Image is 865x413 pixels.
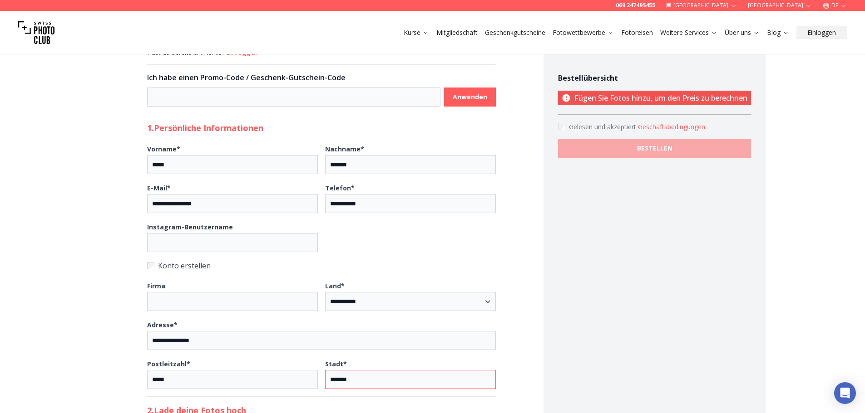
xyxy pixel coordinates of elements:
[621,28,653,37] a: Fotoreisen
[721,26,763,39] button: Über uns
[725,28,760,37] a: Über uns
[796,26,847,39] button: Einloggen
[763,26,793,39] button: Blog
[325,184,355,192] b: Telefon *
[147,331,496,350] input: Adresse*
[436,28,478,37] a: Mitgliedschaft
[485,28,545,37] a: Geschenkgutscheine
[147,321,178,329] b: Adresse *
[553,28,614,37] a: Fotowettbewerbe
[147,184,171,192] b: E-Mail *
[325,360,347,368] b: Stadt *
[147,72,496,83] h3: Ich habe einen Promo-Code / Geschenk-Gutschein-Code
[325,292,496,311] select: Land*
[400,26,433,39] button: Kurse
[147,233,318,252] input: Instagram-Benutzername
[618,26,657,39] button: Fotoreisen
[638,122,707,131] button: Accept termsGelesen und akzeptiert
[558,139,751,158] button: BESTELLEN
[558,123,565,130] input: Accept terms
[325,370,496,389] input: Stadt*
[657,26,721,39] button: Weitere Services
[481,26,549,39] button: Geschenkgutscheine
[637,144,672,153] b: BESTELLEN
[616,2,655,9] a: 069 247495455
[18,15,54,51] img: Swiss photo club
[767,28,789,37] a: Blog
[147,262,154,269] input: Konto erstellen
[147,370,318,389] input: Postleitzahl*
[325,145,364,153] b: Nachname *
[325,155,496,174] input: Nachname*
[569,122,638,131] span: Gelesen und akzeptiert
[147,223,233,231] b: Instagram-Benutzername
[433,26,481,39] button: Mitgliedschaft
[453,92,487,102] b: Anwenden
[549,26,618,39] button: Fotowettbewerbe
[147,145,180,153] b: Vorname *
[147,360,190,368] b: Postleitzahl *
[147,121,496,134] h2: 1. Persönliche Informationen
[147,292,318,311] input: Firma
[147,259,496,272] label: Konto erstellen
[558,91,751,105] p: Fügen Sie Fotos hinzu, um den Preis zu berechnen
[444,87,496,107] button: Anwenden
[147,155,318,174] input: Vorname*
[660,28,717,37] a: Weitere Services
[147,194,318,213] input: E-Mail*
[404,28,429,37] a: Kurse
[325,282,345,290] b: Land *
[834,382,856,404] div: Open Intercom Messenger
[325,194,496,213] input: Telefon*
[558,73,751,83] h4: Bestellübersicht
[147,282,165,290] b: Firma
